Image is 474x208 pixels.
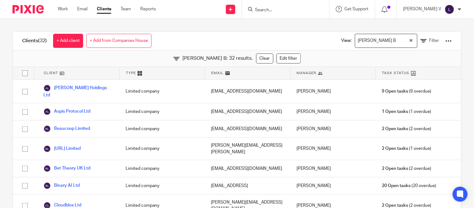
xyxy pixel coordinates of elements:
[43,84,51,92] img: svg%3E
[382,88,432,94] span: (9 overdue)
[43,145,81,153] a: [URL] Limited
[382,126,408,132] span: 2 Open tasks
[205,120,290,137] div: [EMAIL_ADDRESS][DOMAIN_NAME]
[86,34,152,48] a: + Add from Companies House
[19,67,31,79] input: Select all
[119,160,205,177] div: Limited company
[38,38,47,43] span: (32)
[211,70,224,76] span: Email
[290,80,376,103] div: [PERSON_NAME]
[382,88,408,94] span: 9 Open tasks
[12,5,44,13] img: Pixie
[43,125,51,133] img: svg%3E
[43,84,113,98] a: [PERSON_NAME] Holdings Ltd
[290,120,376,137] div: [PERSON_NAME]
[256,53,273,63] a: Clear
[43,108,90,115] a: Aspis Protocol Ltd
[119,120,205,137] div: Limited company
[119,103,205,120] div: Limited company
[445,4,455,14] img: svg%3E
[43,108,51,115] img: svg%3E
[22,38,47,44] h1: Clients
[119,177,205,194] div: Limited company
[355,34,417,48] div: Search for option
[205,160,290,177] div: [EMAIL_ADDRESS][DOMAIN_NAME]
[382,145,432,152] span: (1 overdue)
[290,160,376,177] div: [PERSON_NAME]
[382,183,437,189] span: (20 overdue)
[43,125,90,133] a: Beaucoup Limited
[121,6,131,12] a: Team
[254,8,311,13] input: Search
[140,6,156,12] a: Reports
[205,177,290,194] div: [EMAIL_ADDRESS]
[43,182,80,190] a: Binary AI Ltd
[410,38,413,43] button: Clear Selected
[97,6,111,12] a: Clients
[382,165,432,172] span: (2 overdue)
[297,70,317,76] span: Manager
[429,38,439,43] span: Filter
[382,126,432,132] span: (2 overdue)
[345,7,369,11] span: Get Support
[53,34,83,48] a: + Add client
[43,165,51,172] img: svg%3E
[126,70,136,76] span: Type
[205,80,290,103] div: [EMAIL_ADDRESS][DOMAIN_NAME]
[403,6,442,12] p: [PERSON_NAME] V
[290,103,376,120] div: [PERSON_NAME]
[43,165,90,172] a: Bet Theory UK Ltd
[357,35,397,46] span: [PERSON_NAME] B
[43,145,51,153] img: svg%3E
[382,183,411,189] span: 20 Open tasks
[183,55,253,62] span: [PERSON_NAME] B: 32 results.
[382,145,408,152] span: 2 Open tasks
[43,182,51,190] img: svg%3E
[58,6,68,12] a: Work
[290,177,376,194] div: [PERSON_NAME]
[44,70,58,76] span: Client
[290,138,376,160] div: [PERSON_NAME]
[332,32,452,50] div: View:
[382,109,408,115] span: 1 Open tasks
[119,138,205,160] div: Limited company
[119,80,205,103] div: Limited company
[382,109,432,115] span: (1 overdue)
[205,138,290,160] div: [PERSON_NAME][EMAIL_ADDRESS][PERSON_NAME]
[398,35,408,46] input: Search for option
[382,70,410,76] span: Task Status
[277,53,301,63] a: Edit filter
[205,103,290,120] div: [EMAIL_ADDRESS][DOMAIN_NAME]
[382,165,408,172] span: 2 Open tasks
[77,6,87,12] a: Email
